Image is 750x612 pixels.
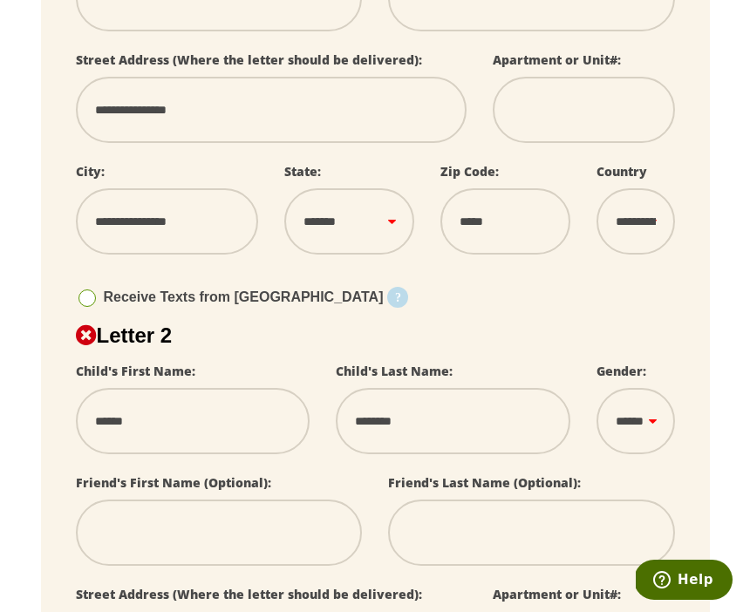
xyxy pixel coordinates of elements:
[636,560,733,603] iframe: Opens a widget where you can find more information
[388,474,581,491] label: Friend's Last Name (Optional):
[104,289,384,304] span: Receive Texts from [GEOGRAPHIC_DATA]
[597,363,646,379] label: Gender:
[76,163,105,180] label: City:
[76,586,422,602] label: Street Address (Where the letter should be delivered):
[76,474,271,491] label: Friend's First Name (Optional):
[76,363,195,379] label: Child's First Name:
[493,51,621,68] label: Apartment or Unit#:
[284,163,321,180] label: State:
[76,51,422,68] label: Street Address (Where the letter should be delivered):
[493,586,621,602] label: Apartment or Unit#:
[597,163,647,180] label: Country
[76,323,675,348] h2: Letter 2
[336,363,453,379] label: Child's Last Name:
[440,163,499,180] label: Zip Code:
